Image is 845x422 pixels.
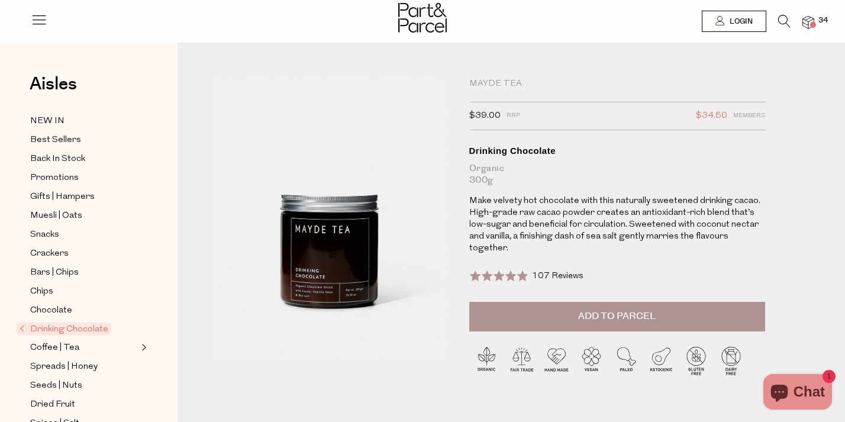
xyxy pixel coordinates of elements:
[733,108,765,124] span: Members
[30,152,138,166] a: Back In Stock
[578,310,656,323] span: Add to Parcel
[30,397,138,412] a: Dried Fruit
[30,133,138,147] a: Best Sellers
[30,359,138,374] a: Spreads | Honey
[30,398,75,412] span: Dried Fruit
[30,133,81,147] span: Best Sellers
[30,360,98,374] span: Spreads | Honey
[30,247,69,261] span: Crackers
[469,302,765,331] button: Add to Parcel
[30,171,79,185] span: Promotions
[644,343,679,378] img: P_P-ICONS-Live_Bec_V11_Ketogenic.svg
[469,145,765,157] div: Drinking Chocolate
[213,78,451,360] img: Drinking Chocolate
[30,341,79,355] span: Coffee | Tea
[504,343,539,378] img: P_P-ICONS-Live_Bec_V11_Fair_Trade.svg
[727,17,753,27] span: Login
[30,71,77,97] span: Aisles
[574,343,609,378] img: P_P-ICONS-Live_Bec_V11_Vegan.svg
[138,340,147,355] button: Expand/Collapse Coffee | Tea
[30,246,138,261] a: Crackers
[469,108,501,124] span: $39.00
[532,272,583,281] span: 107 Reviews
[20,322,138,336] a: Drinking Chocolate
[30,266,79,280] span: Bars | Chips
[702,11,766,32] a: Login
[469,343,504,378] img: P_P-ICONS-Live_Bec_V11_Organic.svg
[17,323,111,335] span: Drinking Chocolate
[30,285,53,299] span: Chips
[609,343,644,378] img: P_P-ICONS-Live_Bec_V11_Paleo.svg
[30,114,64,128] span: NEW IN
[469,78,765,90] div: Mayde Tea
[30,227,138,242] a: Snacks
[30,378,138,393] a: Seeds | Nuts
[30,304,72,318] span: Chocolate
[30,284,138,299] a: Chips
[469,163,765,186] div: Organic 300g
[30,189,138,204] a: Gifts | Hampers
[30,228,59,242] span: Snacks
[398,3,447,33] img: Part&Parcel
[539,343,574,378] img: P_P-ICONS-Live_Bec_V11_Handmade.svg
[30,75,77,105] a: Aisles
[679,343,714,378] img: P_P-ICONS-Live_Bec_V11_Gluten_Free.svg
[760,374,836,413] inbox-online-store-chat: Shopify online store chat
[30,208,138,223] a: Muesli | Oats
[714,343,749,378] img: P_P-ICONS-Live_Bec_V11_Dairy_Free.svg
[30,303,138,318] a: Chocolate
[696,108,727,124] span: $34.50
[815,15,831,26] span: 34
[469,195,765,255] p: Make velvety hot chocolate with this naturally sweetened drinking cacao. High-grade raw cacao pow...
[507,108,520,124] span: RRP
[802,16,814,28] a: 34
[30,190,95,204] span: Gifts | Hampers
[30,209,82,223] span: Muesli | Oats
[30,265,138,280] a: Bars | Chips
[30,152,85,166] span: Back In Stock
[30,379,82,393] span: Seeds | Nuts
[30,340,138,355] a: Coffee | Tea
[30,170,138,185] a: Promotions
[30,114,138,128] a: NEW IN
